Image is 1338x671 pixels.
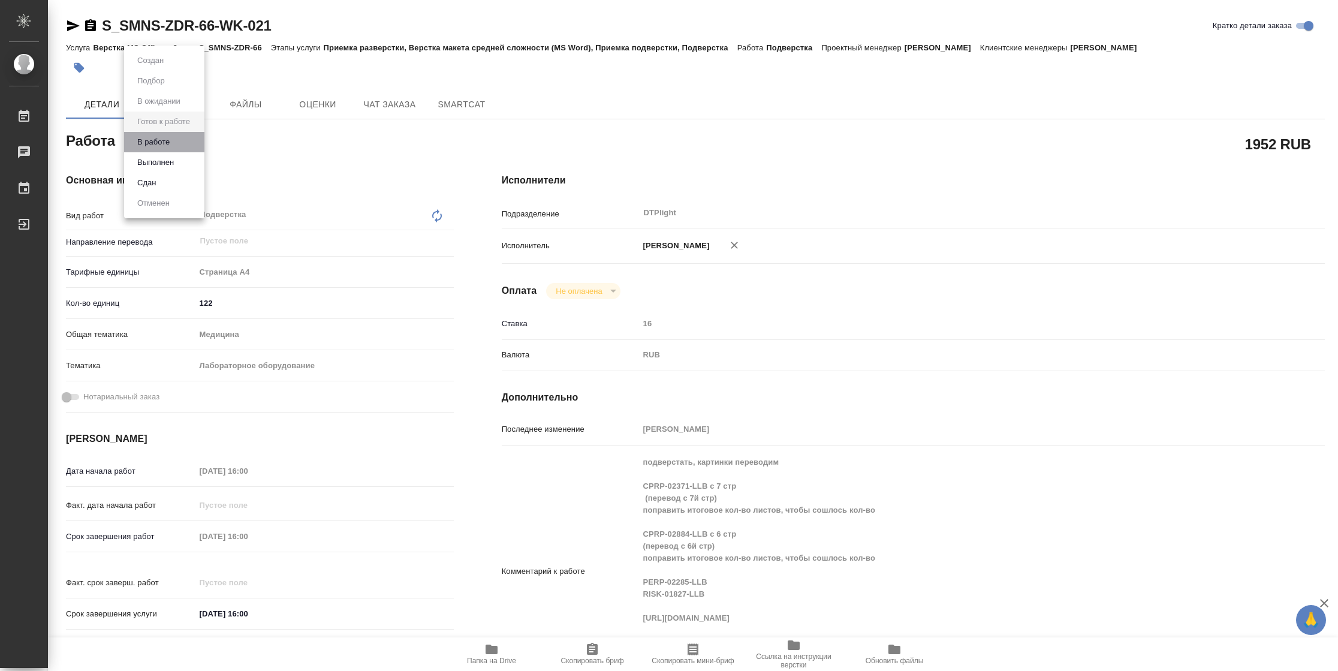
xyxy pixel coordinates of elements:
button: Выполнен [134,156,177,169]
button: Готов к работе [134,115,194,128]
button: В работе [134,136,173,149]
button: В ожидании [134,95,184,108]
button: Сдан [134,176,159,189]
button: Отменен [134,197,173,210]
button: Подбор [134,74,168,88]
button: Создан [134,54,167,67]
